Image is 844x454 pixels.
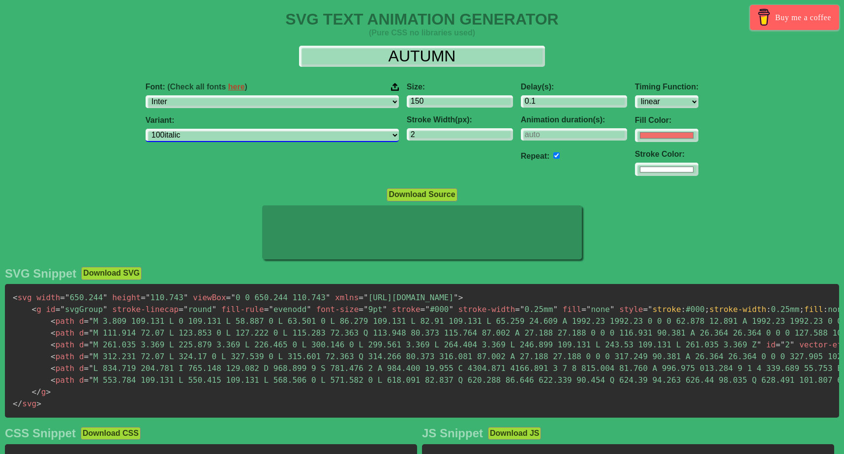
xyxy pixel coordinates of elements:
[51,316,56,326] span: <
[681,305,686,314] span: :
[392,305,421,314] span: stroke
[326,293,331,302] span: "
[790,340,795,349] span: "
[458,305,515,314] span: stroke-width
[407,115,513,124] label: Stroke Width(px):
[226,293,231,302] span: =
[89,375,93,385] span: "
[421,305,425,314] span: =
[515,305,558,314] span: 0.25mm
[84,316,89,326] span: =
[13,399,36,408] span: svg
[89,328,93,338] span: "
[84,340,762,349] span: M 261.035 3.369 L 225.879 3.369 L 226.465 0 L 300.146 0 L 299.561 3.369 L 264.404 3.369 L 246.899...
[553,152,560,159] input: auto
[228,83,245,91] a: here
[421,305,453,314] span: #000
[65,293,70,302] span: "
[521,152,550,160] label: Repeat:
[32,387,41,397] span: </
[387,188,457,201] button: Download Source
[146,83,247,91] span: Font:
[13,293,18,302] span: <
[635,116,698,125] label: Fill Color:
[407,95,513,108] input: 100
[13,293,32,302] span: svg
[316,305,359,314] span: font-size
[146,293,151,302] span: "
[46,305,55,314] span: id
[89,340,93,349] span: "
[635,150,698,159] label: Stroke Color:
[60,305,65,314] span: "
[299,46,545,67] input: Input Text Here
[635,83,698,91] label: Timing Function:
[79,364,84,373] span: d
[383,305,388,314] span: "
[705,305,710,314] span: ;
[359,305,387,314] span: 9pt
[103,293,108,302] span: "
[89,352,93,361] span: "
[167,83,247,91] span: (Check all fonts )
[363,293,368,302] span: "
[32,305,41,314] span: g
[51,316,74,326] span: path
[32,305,37,314] span: <
[521,95,627,108] input: 0.1s
[766,305,771,314] span: :
[112,305,179,314] span: stroke-linecap
[36,293,60,302] span: width
[51,375,56,385] span: <
[581,305,586,314] span: =
[179,305,216,314] span: round
[335,293,359,302] span: xmlns
[422,426,483,440] h2: JS Snippet
[112,293,141,302] span: height
[453,293,458,302] span: "
[488,427,541,440] button: Download JS
[81,267,142,280] button: Download SVG
[586,305,591,314] span: "
[89,316,93,326] span: "
[51,364,56,373] span: <
[36,399,41,408] span: >
[56,305,108,314] span: svgGroup
[103,305,108,314] span: "
[756,340,761,349] span: "
[264,305,311,314] span: evenodd
[407,128,513,141] input: 2px
[79,352,84,361] span: d
[79,340,84,349] span: d
[51,375,74,385] span: path
[521,115,627,124] label: Animation duration(s):
[5,267,76,281] h2: SVG Snippet
[709,305,766,314] span: stroke-width
[359,305,363,314] span: =
[425,305,430,314] span: "
[359,293,363,302] span: =
[32,387,46,397] span: g
[183,293,188,302] span: "
[89,364,93,373] span: "
[359,293,458,302] span: [URL][DOMAIN_NAME]
[521,83,627,91] label: Delay(s):
[51,352,74,361] span: path
[581,305,614,314] span: none
[306,305,311,314] span: "
[553,305,558,314] span: "
[81,427,141,440] button: Download CSS
[79,316,84,326] span: d
[458,293,463,302] span: >
[407,83,513,91] label: Size:
[563,305,582,314] span: fill
[755,9,773,26] img: Buy me a coffee
[231,293,236,302] span: "
[84,364,89,373] span: =
[776,340,795,349] span: 2
[51,328,74,338] span: path
[60,293,65,302] span: =
[84,328,89,338] span: =
[51,328,56,338] span: <
[79,375,84,385] span: d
